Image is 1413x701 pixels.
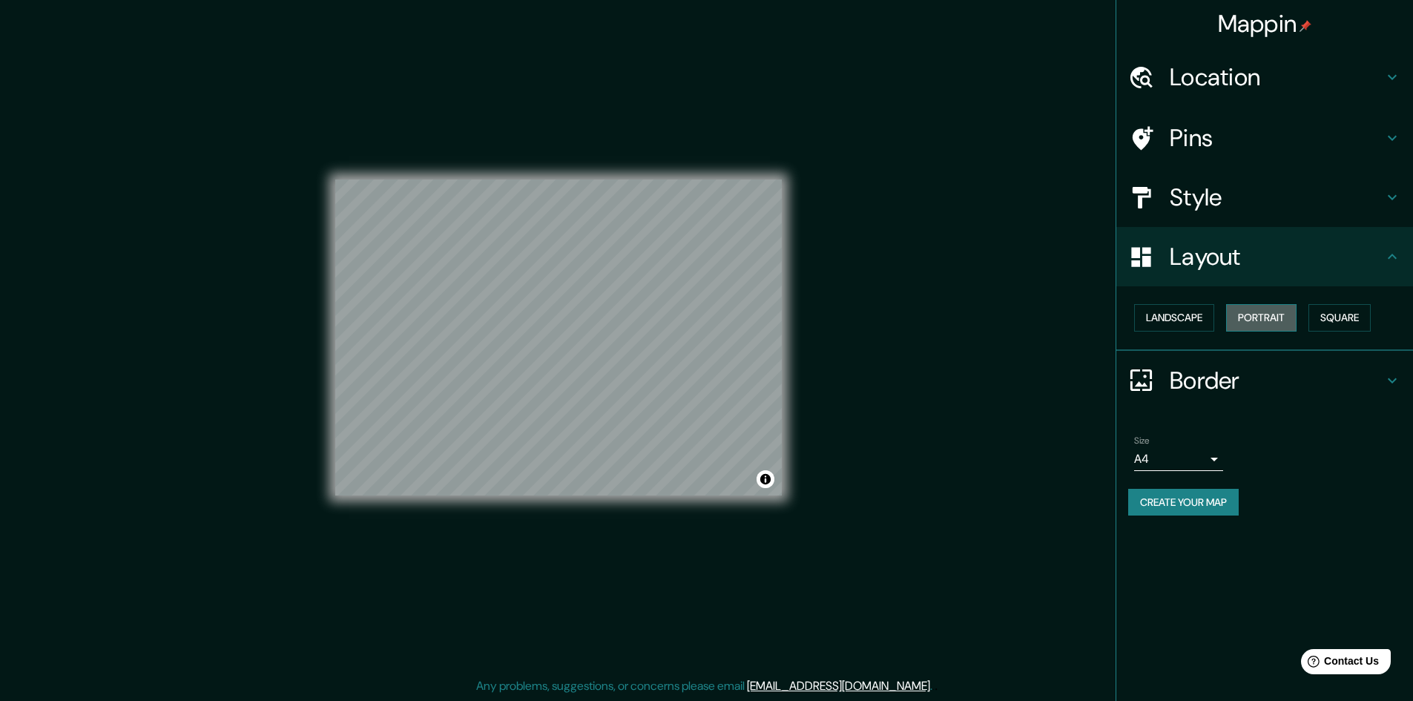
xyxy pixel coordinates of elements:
div: . [935,677,938,695]
div: Layout [1116,227,1413,286]
button: Toggle attribution [757,470,774,488]
h4: Location [1170,62,1383,92]
div: A4 [1134,447,1223,471]
div: Pins [1116,108,1413,168]
h4: Style [1170,182,1383,212]
button: Create your map [1128,489,1239,516]
div: Border [1116,351,1413,410]
img: pin-icon.png [1300,20,1311,32]
div: . [932,677,935,695]
h4: Pins [1170,123,1383,153]
iframe: Help widget launcher [1281,643,1397,685]
div: Location [1116,47,1413,107]
div: Style [1116,168,1413,227]
button: Portrait [1226,304,1297,332]
h4: Layout [1170,242,1383,271]
a: [EMAIL_ADDRESS][DOMAIN_NAME] [747,678,930,694]
h4: Border [1170,366,1383,395]
label: Size [1134,434,1150,447]
button: Landscape [1134,304,1214,332]
h4: Mappin [1218,9,1312,39]
p: Any problems, suggestions, or concerns please email . [476,677,932,695]
canvas: Map [335,180,782,496]
button: Square [1308,304,1371,332]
